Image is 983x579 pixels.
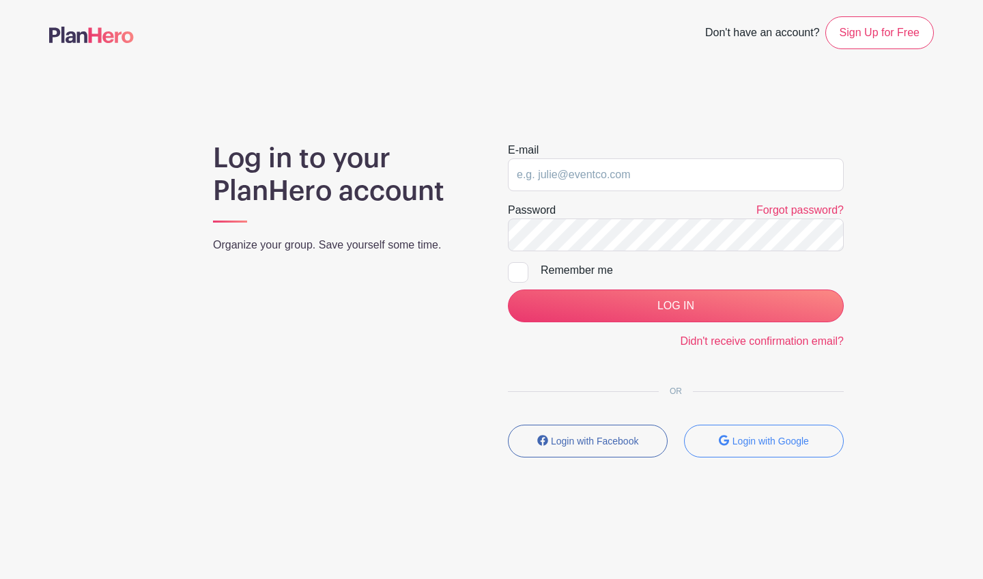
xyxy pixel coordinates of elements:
div: Remember me [541,262,844,279]
h1: Log in to your PlanHero account [213,142,475,208]
input: e.g. julie@eventco.com [508,158,844,191]
input: LOG IN [508,289,844,322]
small: Login with Google [732,436,809,447]
p: Organize your group. Save yourself some time. [213,237,475,253]
label: Password [508,202,556,218]
span: OR [659,386,693,396]
button: Login with Google [684,425,844,457]
img: logo-507f7623f17ff9eddc593b1ce0a138ce2505c220e1c5a4e2b4648c50719b7d32.svg [49,27,134,43]
small: Login with Facebook [551,436,638,447]
a: Sign Up for Free [825,16,934,49]
a: Didn't receive confirmation email? [680,335,844,347]
label: E-mail [508,142,539,158]
button: Login with Facebook [508,425,668,457]
a: Forgot password? [756,204,844,216]
span: Don't have an account? [705,19,820,49]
